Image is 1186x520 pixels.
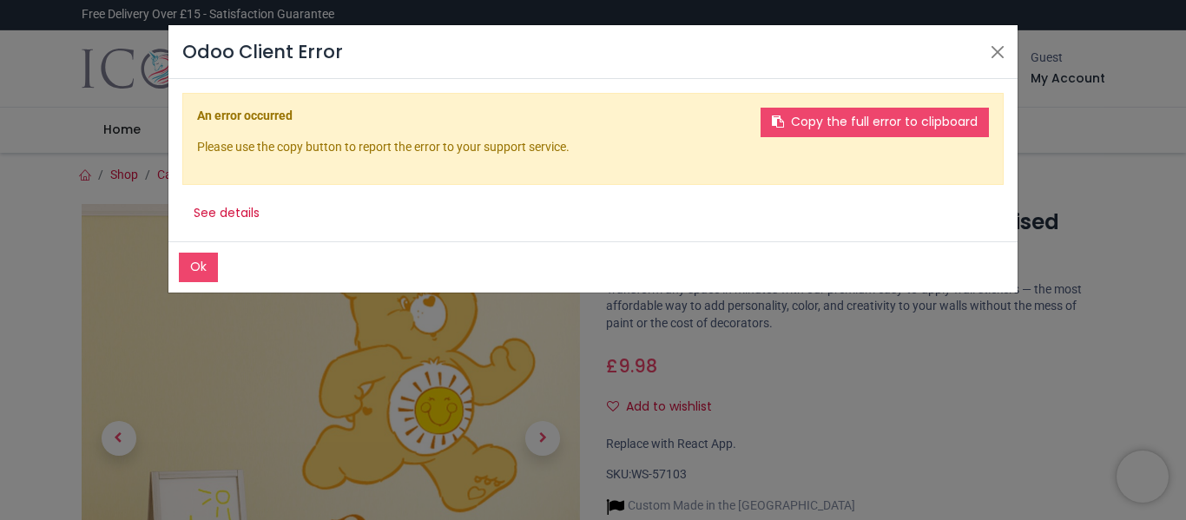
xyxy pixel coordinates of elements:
[197,139,989,156] p: Please use the copy button to report the error to your support service.
[182,39,343,64] h4: Odoo Client Error
[179,253,218,282] button: Ok
[197,109,293,122] b: An error occurred
[761,108,989,137] button: Copy the full error to clipboard
[1117,451,1169,503] iframe: Brevo live chat
[182,199,271,228] button: See details
[985,39,1011,65] button: Close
